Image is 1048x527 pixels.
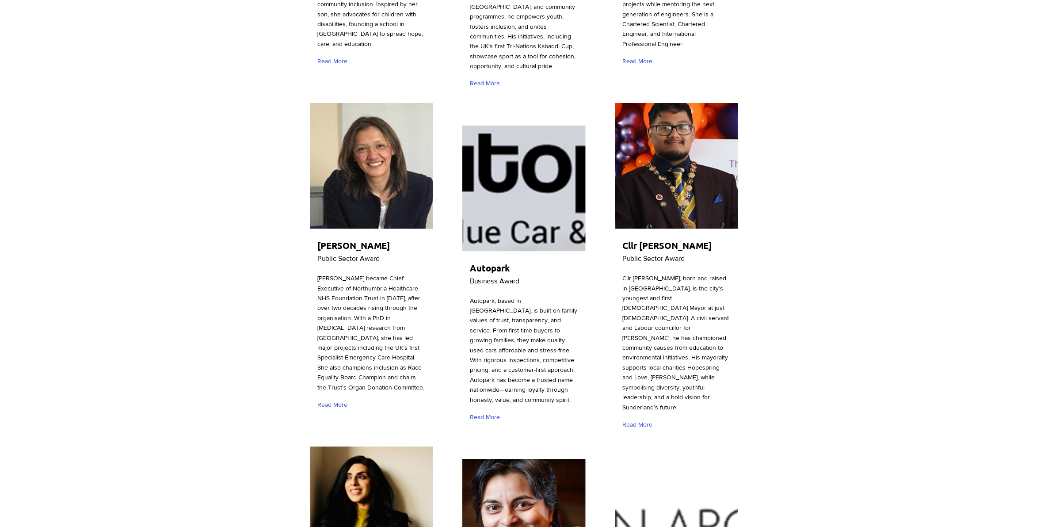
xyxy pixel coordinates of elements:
a: Read More [622,417,656,432]
span: Read More [622,420,652,429]
a: Read More [317,53,351,69]
span: Read More [317,401,347,409]
span: [PERSON_NAME] became Chief Executive of Northumbria Healthcare NHS Foundation Trust in [DATE], af... [317,275,424,390]
span: Public Sector Award [622,255,685,262]
span: Cllr [PERSON_NAME] [622,240,712,251]
a: Read More [622,53,656,69]
span: Business Award [470,277,519,285]
span: Read More [470,413,500,422]
a: Read More [317,397,351,412]
span: Read More [470,79,500,88]
span: Public Sector Award [317,255,380,262]
a: Read More [470,76,504,92]
span: Autopark [470,262,510,274]
a: Read More [470,409,504,425]
span: Autopark, based in [GEOGRAPHIC_DATA], is built on family values of trust, transparency, and servi... [470,297,577,403]
span: Cllr [PERSON_NAME], born and raised in [GEOGRAPHIC_DATA], is the city’s youngest and first [DEMOG... [622,275,729,410]
span: [PERSON_NAME] [317,240,390,251]
span: Read More [622,57,652,66]
span: Read More [317,57,347,66]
